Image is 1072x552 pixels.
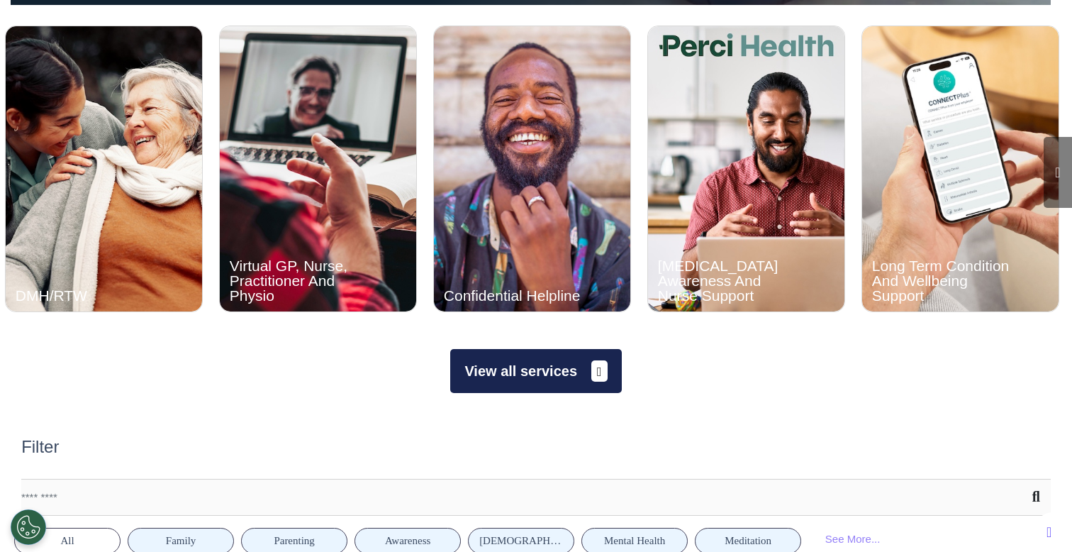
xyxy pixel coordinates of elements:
div: Confidential Helpline [444,288,581,303]
button: View all services [450,349,621,393]
div: Virtual GP, Nurse, Practitioner And Physio [230,258,367,303]
button: Open Preferences [11,509,46,545]
div: [MEDICAL_DATA] Awareness And Nurse Support [658,258,795,303]
div: Long Term Condition And Wellbeing Support [872,258,1010,303]
h2: Filter [21,437,59,458]
div: DMH/RTW [16,288,153,303]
